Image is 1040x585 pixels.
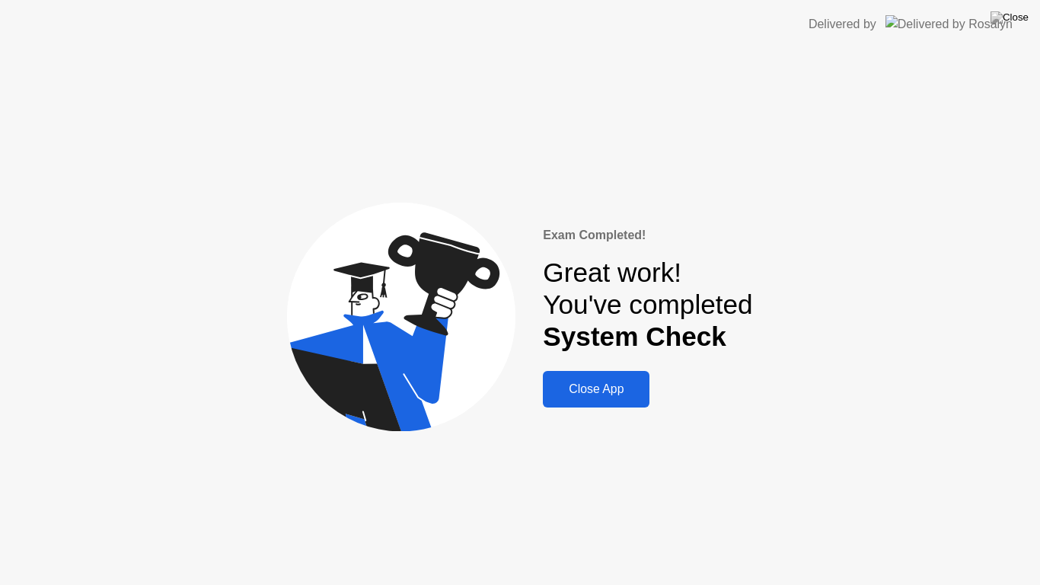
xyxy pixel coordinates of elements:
b: System Check [543,321,726,351]
div: Exam Completed! [543,226,752,245]
button: Close App [543,371,649,408]
img: Close [991,11,1029,24]
div: Delivered by [809,15,876,34]
div: Close App [547,382,645,396]
div: Great work! You've completed [543,257,752,353]
img: Delivered by Rosalyn [885,15,1013,33]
